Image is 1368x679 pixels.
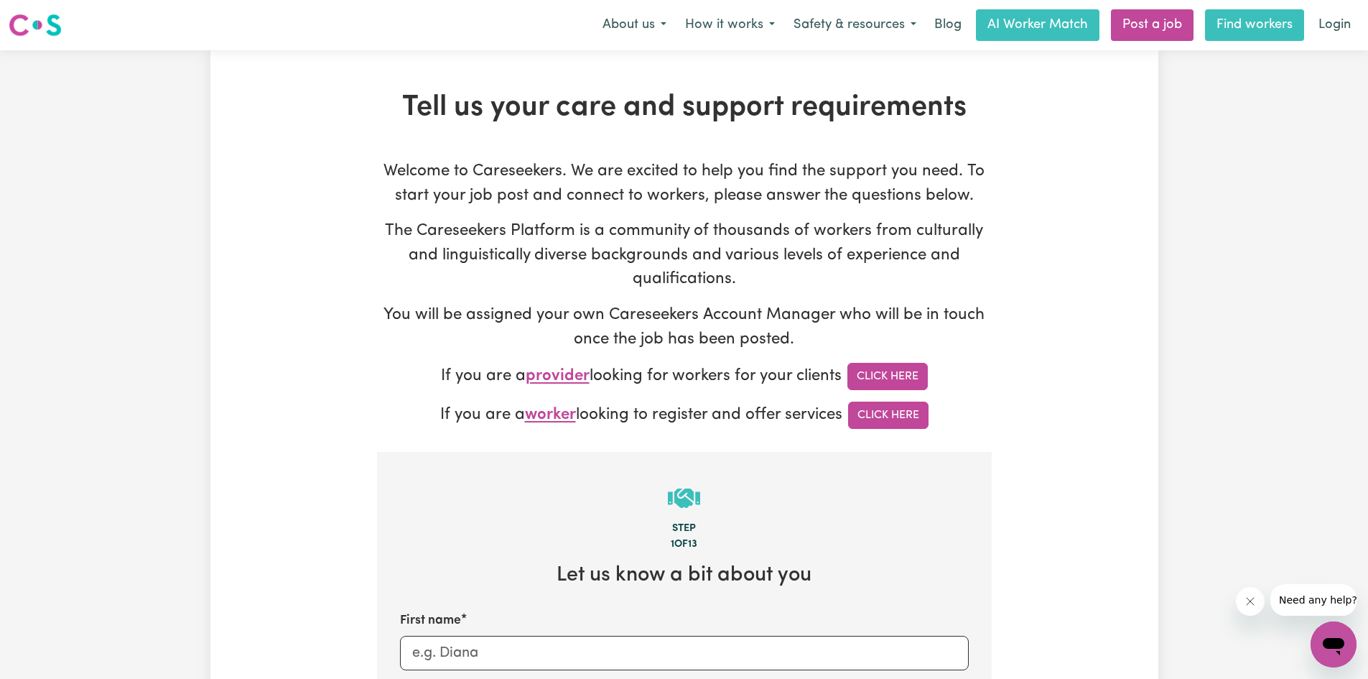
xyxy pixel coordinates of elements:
p: If you are a looking to register and offer services [377,402,992,429]
div: 1 of 13 [400,537,969,553]
a: AI Worker Match [976,9,1099,41]
a: Careseekers logo [9,9,62,42]
a: Login [1310,9,1359,41]
p: If you are a looking for workers for your clients [377,363,992,390]
div: Step [400,521,969,537]
a: Find workers [1205,9,1304,41]
a: Blog [926,9,970,41]
span: provider [526,369,590,385]
a: Click Here [847,363,928,390]
a: Post a job [1111,9,1193,41]
iframe: Close message [1236,587,1265,616]
img: Careseekers logo [9,12,62,38]
h1: Tell us your care and support requirements [377,91,992,125]
span: worker [525,407,576,424]
span: Need any help? [9,10,87,22]
p: The Careseekers Platform is a community of thousands of workers from culturally and linguisticall... [377,219,992,292]
input: e.g. Diana [400,636,969,670]
p: Welcome to Careseekers. We are excited to help you find the support you need. To start your job p... [377,160,992,208]
p: You will be assigned your own Careseekers Account Manager who will be in touch once the job has b... [377,303,992,351]
iframe: Message from company [1270,584,1357,616]
button: About us [593,10,676,40]
a: Click Here [848,402,929,429]
label: First name [400,611,461,630]
button: How it works [676,10,784,40]
button: Safety & resources [784,10,926,40]
h2: Let us know a bit about you [400,563,969,588]
iframe: Button to launch messaging window [1311,622,1357,668]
